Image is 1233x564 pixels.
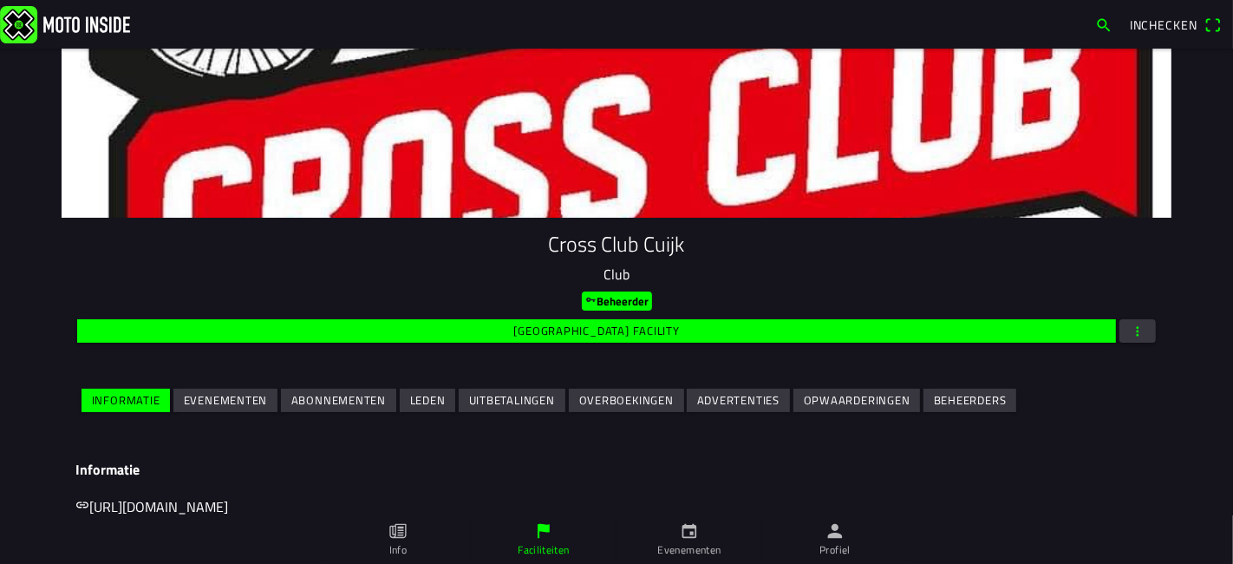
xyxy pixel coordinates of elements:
ion-icon: person [825,521,845,541]
ion-label: Faciliteiten [518,542,569,558]
ion-icon: key [585,294,597,305]
span: Inchecken [1130,16,1197,34]
ion-badge: Beheerder [582,292,652,311]
h3: Informatie [75,462,1158,478]
ion-button: [GEOGRAPHIC_DATA] facility [77,319,1116,343]
ion-button: Opwaarderingen [793,389,920,412]
ion-button: Beheerders [923,389,1016,412]
ion-button: Advertenties [687,389,790,412]
a: Incheckenqr scanner [1121,10,1230,39]
ion-label: Profiel [819,542,851,558]
a: link[URL][DOMAIN_NAME] [75,496,228,517]
ion-icon: link [75,498,89,512]
ion-label: Evenementen [658,542,721,558]
ion-button: Overboekingen [569,389,684,412]
ion-icon: flag [534,521,553,541]
a: search [1086,10,1121,39]
h1: Cross Club Cuijk [75,232,1158,257]
ion-label: Info [389,542,407,558]
ion-button: Evenementen [173,389,277,412]
ion-button: Leden [400,389,455,412]
ion-button: Abonnementen [281,389,396,412]
ion-icon: paper [388,521,408,541]
p: Club [75,264,1158,285]
ion-icon: calendar [680,521,699,541]
ion-button: Uitbetalingen [459,389,565,412]
ion-button: Informatie [82,389,170,412]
